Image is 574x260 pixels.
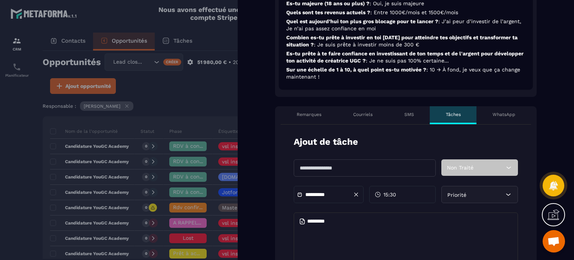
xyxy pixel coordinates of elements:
span: 15:30 [383,191,396,198]
p: Es-tu prête à te faire confiance en investissant de ton temps et de l'argent pour développer ton ... [286,50,525,64]
p: Sur une échelle de 1 à 10, à quel point es-tu motivée ? [286,66,525,80]
span: Non Traité [447,165,473,171]
p: Remarques [297,111,321,117]
p: Tâches [446,111,461,117]
span: : Je suis prête à investir moins de 300 € [314,42,419,48]
p: Courriels [353,111,373,117]
p: Combien es-tu prête à investir en toi [DATE] pour atteindre tes objectifs et transformer ta situa... [286,34,525,48]
p: WhatsApp [493,111,515,117]
p: SMS [404,111,414,117]
span: : Oui, je suis majeure [370,0,424,6]
span: Priorité [447,192,466,198]
span: : Entre 1000€/mois et 1500€/mois [370,9,458,15]
span: : Je ne suis pas 100% certaine... [366,58,449,64]
p: Quel est aujourd’hui ton plus gros blocage pour te lancer ? [286,18,525,32]
p: Ajout de tâche [294,136,358,148]
div: Ouvrir le chat [543,230,565,253]
p: Quels sont tes revenus actuels ? [286,9,525,16]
